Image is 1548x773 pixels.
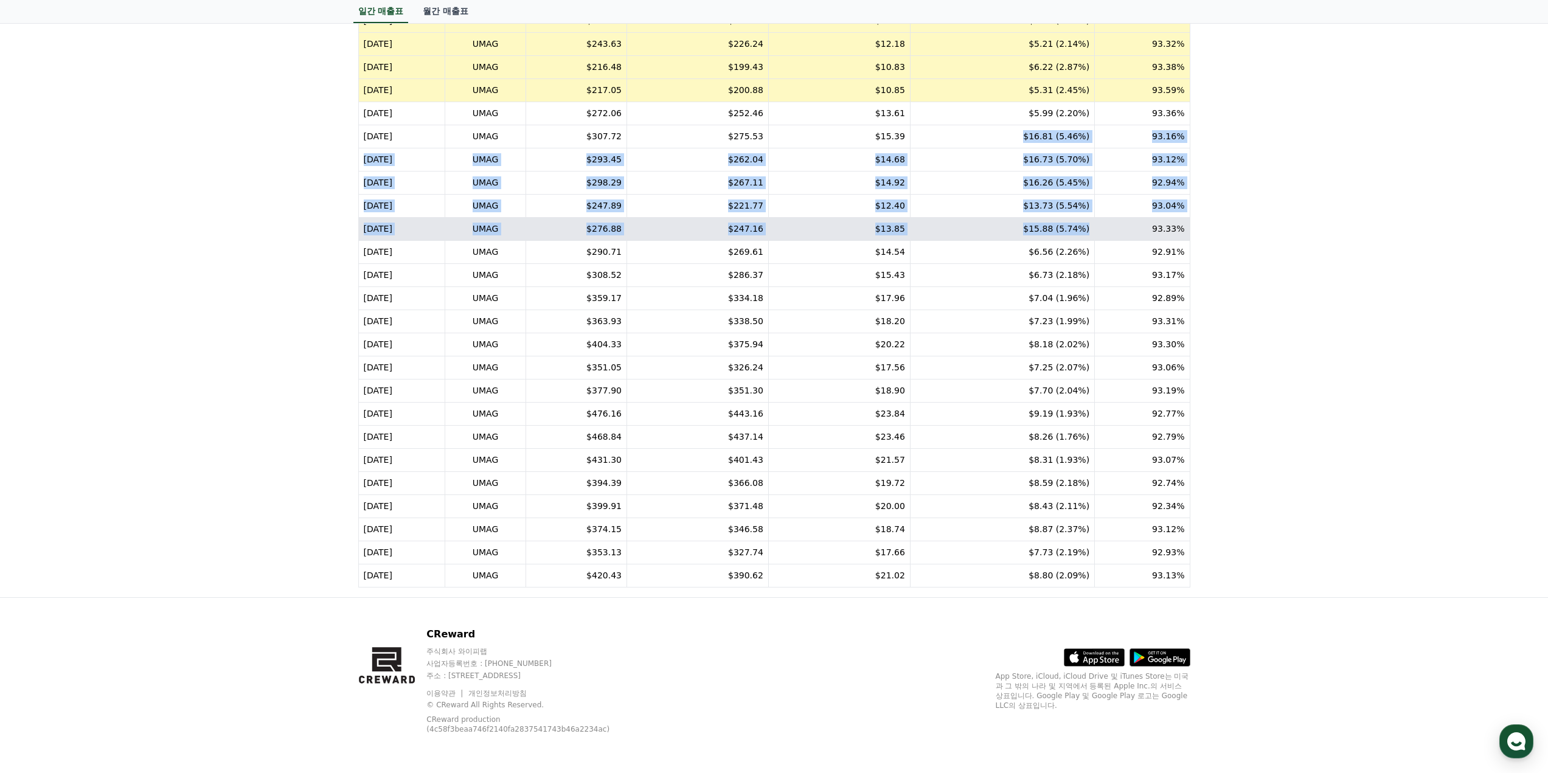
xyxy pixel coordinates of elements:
[910,172,1094,195] td: $16.26 (5.45%)
[1095,125,1190,148] td: 93.16%
[626,287,768,310] td: $334.18
[526,495,626,518] td: $399.91
[445,79,526,102] td: UMAG
[910,356,1094,380] td: $7.25 (2.07%)
[1095,287,1190,310] td: 92.89%
[768,426,910,449] td: $23.46
[445,218,526,241] td: UMAG
[468,689,527,698] a: 개인정보처리방침
[445,564,526,588] td: UMAG
[445,195,526,218] td: UMAG
[358,518,445,541] td: [DATE]
[526,79,626,102] td: $217.05
[1095,541,1190,564] td: 92.93%
[626,33,768,56] td: $226.24
[626,172,768,195] td: $267.11
[445,310,526,333] td: UMAG
[445,449,526,472] td: UMAG
[996,671,1190,710] p: App Store, iCloud, iCloud Drive 및 iTunes Store는 미국과 그 밖의 나라 및 지역에서 등록된 Apple Inc.의 서비스 상표입니다. Goo...
[910,264,1094,287] td: $6.73 (2.18%)
[910,125,1094,148] td: $16.81 (5.46%)
[910,426,1094,449] td: $8.26 (1.76%)
[526,218,626,241] td: $276.88
[1095,472,1190,495] td: 92.74%
[1095,264,1190,287] td: 93.17%
[426,627,640,642] p: CReward
[445,356,526,380] td: UMAG
[1095,79,1190,102] td: 93.59%
[910,310,1094,333] td: $7.23 (1.99%)
[526,241,626,264] td: $290.71
[910,195,1094,218] td: $13.73 (5.54%)
[1095,564,1190,588] td: 93.13%
[358,380,445,403] td: [DATE]
[768,541,910,564] td: $17.66
[626,518,768,541] td: $346.58
[1095,148,1190,172] td: 93.12%
[358,564,445,588] td: [DATE]
[1095,449,1190,472] td: 93.07%
[1095,56,1190,79] td: 93.38%
[358,33,445,56] td: [DATE]
[626,102,768,125] td: $252.46
[445,56,526,79] td: UMAG
[910,102,1094,125] td: $5.99 (2.20%)
[626,241,768,264] td: $269.61
[910,148,1094,172] td: $16.73 (5.70%)
[445,333,526,356] td: UMAG
[526,564,626,588] td: $420.43
[157,386,234,416] a: Settings
[358,79,445,102] td: [DATE]
[358,148,445,172] td: [DATE]
[426,689,465,698] a: 이용약관
[910,287,1094,310] td: $7.04 (1.96%)
[526,310,626,333] td: $363.93
[445,102,526,125] td: UMAG
[768,148,910,172] td: $14.68
[626,333,768,356] td: $375.94
[626,426,768,449] td: $437.14
[526,264,626,287] td: $308.52
[768,472,910,495] td: $19.72
[1095,333,1190,356] td: 93.30%
[1095,33,1190,56] td: 93.32%
[768,102,910,125] td: $13.61
[626,195,768,218] td: $221.77
[445,472,526,495] td: UMAG
[626,56,768,79] td: $199.43
[526,472,626,495] td: $394.39
[626,79,768,102] td: $200.88
[626,380,768,403] td: $351.30
[426,715,621,734] p: CReward production (4c58f3beaa746f2140fa2837541743b46a2234ac)
[768,449,910,472] td: $21.57
[1095,403,1190,426] td: 92.77%
[910,218,1094,241] td: $15.88 (5.74%)
[445,380,526,403] td: UMAG
[910,564,1094,588] td: $8.80 (2.09%)
[768,310,910,333] td: $18.20
[910,241,1094,264] td: $6.56 (2.26%)
[626,264,768,287] td: $286.37
[1095,518,1190,541] td: 93.12%
[426,671,640,681] p: 주소 : [STREET_ADDRESS]
[626,472,768,495] td: $366.08
[626,310,768,333] td: $338.50
[526,195,626,218] td: $247.89
[526,403,626,426] td: $476.16
[1095,241,1190,264] td: 92.91%
[768,333,910,356] td: $20.22
[358,241,445,264] td: [DATE]
[1095,102,1190,125] td: 93.36%
[1095,310,1190,333] td: 93.31%
[526,333,626,356] td: $404.33
[445,172,526,195] td: UMAG
[526,287,626,310] td: $359.17
[768,380,910,403] td: $18.90
[910,79,1094,102] td: $5.31 (2.45%)
[445,287,526,310] td: UMAG
[358,218,445,241] td: [DATE]
[768,241,910,264] td: $14.54
[910,56,1094,79] td: $6.22 (2.87%)
[358,264,445,287] td: [DATE]
[80,386,157,416] a: Messages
